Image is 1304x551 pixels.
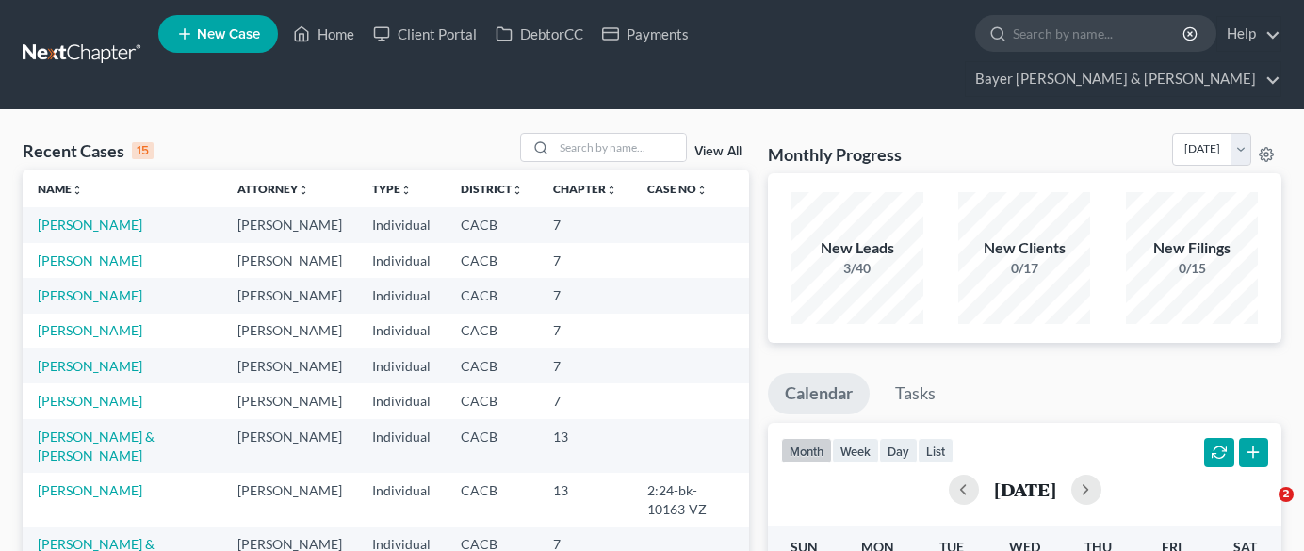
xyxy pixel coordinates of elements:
[538,383,632,418] td: 7
[538,348,632,383] td: 7
[791,237,923,259] div: New Leads
[38,358,142,374] a: [PERSON_NAME]
[222,314,357,348] td: [PERSON_NAME]
[446,348,538,383] td: CACB
[357,278,446,313] td: Individual
[298,185,309,196] i: unfold_more
[918,438,954,463] button: list
[1217,17,1280,51] a: Help
[593,17,698,51] a: Payments
[222,243,357,278] td: [PERSON_NAME]
[606,185,617,196] i: unfold_more
[1279,487,1294,502] span: 2
[446,314,538,348] td: CACB
[400,185,412,196] i: unfold_more
[72,185,83,196] i: unfold_more
[38,217,142,233] a: [PERSON_NAME]
[1013,16,1185,51] input: Search by name...
[966,62,1280,96] a: Bayer [PERSON_NAME] & [PERSON_NAME]
[538,243,632,278] td: 7
[357,348,446,383] td: Individual
[768,373,870,414] a: Calendar
[879,438,918,463] button: day
[446,419,538,473] td: CACB
[357,207,446,242] td: Individual
[222,348,357,383] td: [PERSON_NAME]
[994,479,1056,499] h2: [DATE]
[446,473,538,527] td: CACB
[23,139,154,162] div: Recent Cases
[538,473,632,527] td: 13
[538,207,632,242] td: 7
[832,438,879,463] button: week
[1126,237,1258,259] div: New Filings
[696,185,708,196] i: unfold_more
[372,182,412,196] a: Typeunfold_more
[958,259,1090,278] div: 0/17
[553,182,617,196] a: Chapterunfold_more
[486,17,593,51] a: DebtorCC
[38,322,142,338] a: [PERSON_NAME]
[357,419,446,473] td: Individual
[781,438,832,463] button: month
[446,207,538,242] td: CACB
[446,243,538,278] td: CACB
[38,287,142,303] a: [PERSON_NAME]
[38,252,142,268] a: [PERSON_NAME]
[958,237,1090,259] div: New Clients
[222,383,357,418] td: [PERSON_NAME]
[446,383,538,418] td: CACB
[1240,487,1285,532] iframe: Intercom live chat
[512,185,523,196] i: unfold_more
[38,182,83,196] a: Nameunfold_more
[461,182,523,196] a: Districtunfold_more
[538,314,632,348] td: 7
[284,17,364,51] a: Home
[768,143,902,166] h3: Monthly Progress
[357,243,446,278] td: Individual
[197,27,260,41] span: New Case
[222,207,357,242] td: [PERSON_NAME]
[538,278,632,313] td: 7
[554,134,686,161] input: Search by name...
[357,383,446,418] td: Individual
[538,419,632,473] td: 13
[132,142,154,159] div: 15
[38,393,142,409] a: [PERSON_NAME]
[357,473,446,527] td: Individual
[222,473,357,527] td: [PERSON_NAME]
[791,259,923,278] div: 3/40
[237,182,309,196] a: Attorneyunfold_more
[1126,259,1258,278] div: 0/15
[357,314,446,348] td: Individual
[38,482,142,498] a: [PERSON_NAME]
[38,429,155,463] a: [PERSON_NAME] & [PERSON_NAME]
[878,373,953,414] a: Tasks
[364,17,486,51] a: Client Portal
[222,419,357,473] td: [PERSON_NAME]
[647,182,708,196] a: Case Nounfold_more
[694,145,742,158] a: View All
[632,473,749,527] td: 2:24-bk-10163-VZ
[222,278,357,313] td: [PERSON_NAME]
[446,278,538,313] td: CACB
